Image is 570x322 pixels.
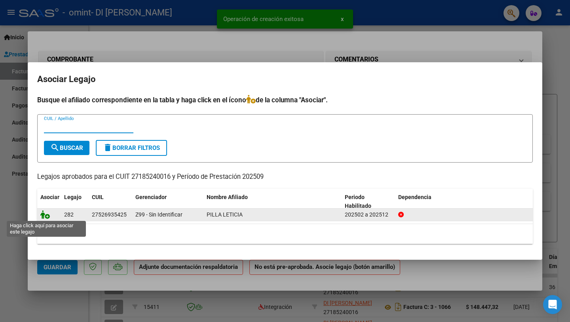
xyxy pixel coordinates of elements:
datatable-header-cell: Legajo [61,189,89,215]
span: Legajo [64,194,82,200]
div: 202502 a 202512 [345,210,392,219]
h2: Asociar Legajo [37,72,533,87]
span: Buscar [50,144,83,151]
span: Gerenciador [135,194,167,200]
mat-icon: delete [103,143,112,152]
datatable-header-cell: Nombre Afiliado [203,189,342,215]
datatable-header-cell: Asociar [37,189,61,215]
span: 282 [64,211,74,218]
button: Borrar Filtros [96,140,167,156]
datatable-header-cell: Periodo Habilitado [342,189,395,215]
span: CUIL [92,194,104,200]
p: Legajos aprobados para el CUIT 27185240016 y Período de Prestación 202509 [37,172,533,182]
span: PILLA LETICIA [207,211,243,218]
div: 27526935425 [92,210,127,219]
datatable-header-cell: Dependencia [395,189,533,215]
div: 1 registros [37,224,533,244]
span: Z99 - Sin Identificar [135,211,182,218]
span: Nombre Afiliado [207,194,248,200]
mat-icon: search [50,143,60,152]
div: Open Intercom Messenger [543,295,562,314]
datatable-header-cell: CUIL [89,189,132,215]
span: Periodo Habilitado [345,194,371,209]
span: Dependencia [398,194,431,200]
span: Asociar [40,194,59,200]
datatable-header-cell: Gerenciador [132,189,203,215]
h4: Busque el afiliado correspondiente en la tabla y haga click en el ícono de la columna "Asociar". [37,95,533,105]
button: Buscar [44,141,89,155]
span: Borrar Filtros [103,144,160,151]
